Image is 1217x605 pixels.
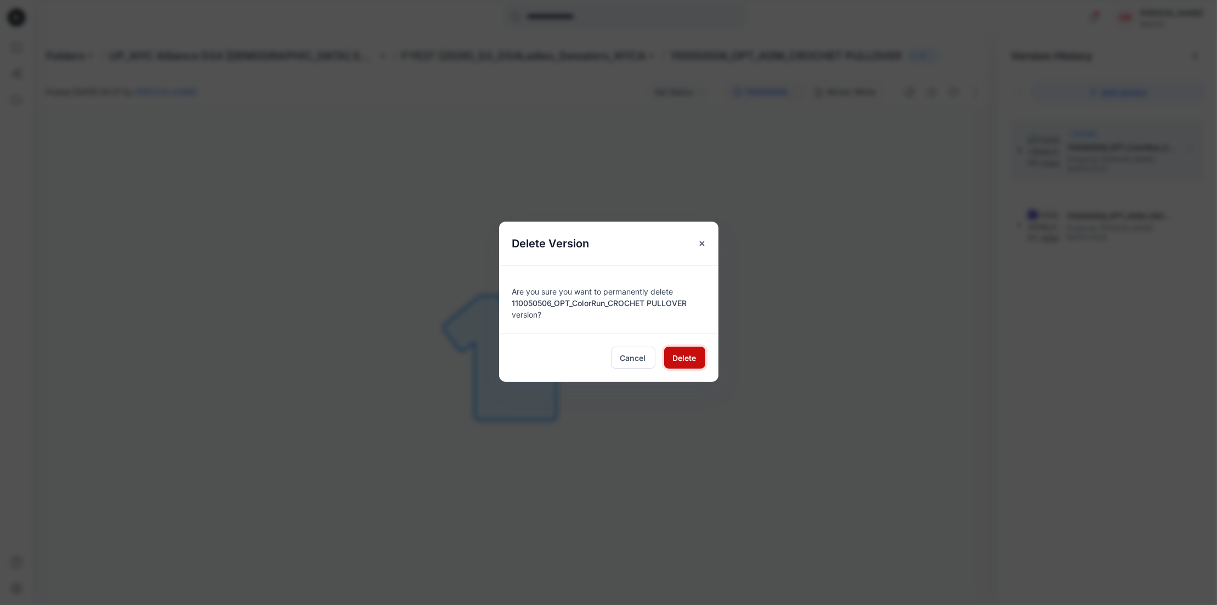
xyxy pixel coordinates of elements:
[673,352,697,364] span: Delete
[664,347,705,369] button: Delete
[620,352,646,364] span: Cancel
[692,234,712,253] button: Close
[512,298,687,308] span: 110050506_OPT_ColorRun_CROCHET PULLOVER
[512,279,705,320] div: Are you sure you want to permanently delete version?
[611,347,655,369] button: Cancel
[499,222,603,265] h5: Delete Version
